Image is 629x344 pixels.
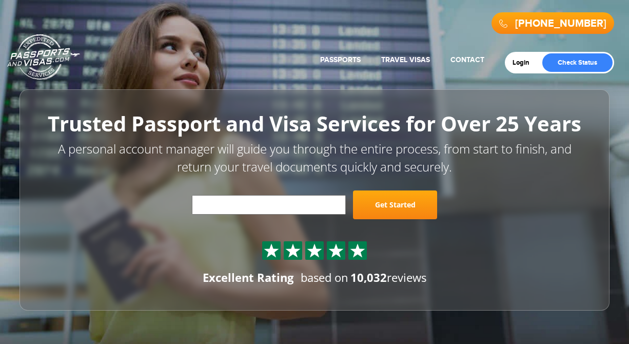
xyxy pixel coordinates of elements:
span: based on [301,270,348,285]
div: Excellent Rating [203,270,293,285]
img: Sprite St [328,243,344,258]
a: Check Status [542,53,613,72]
strong: 10,032 [350,270,387,285]
p: A personal account manager will guide you through the entire process, from start to finish, and r... [43,140,586,176]
img: Sprite St [285,243,301,258]
h1: Trusted Passport and Visa Services for Over 25 Years [43,112,586,135]
a: Travel Visas [381,55,430,64]
img: Sprite St [307,243,322,258]
span: reviews [350,270,426,285]
img: Sprite St [350,243,365,258]
a: Passports & [DOMAIN_NAME] [7,34,80,80]
a: Get Started [353,191,437,220]
img: Sprite St [264,243,279,258]
a: Login [513,59,537,67]
a: [PHONE_NUMBER] [515,17,606,30]
a: Contact [450,55,484,64]
a: Passports [320,55,361,64]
